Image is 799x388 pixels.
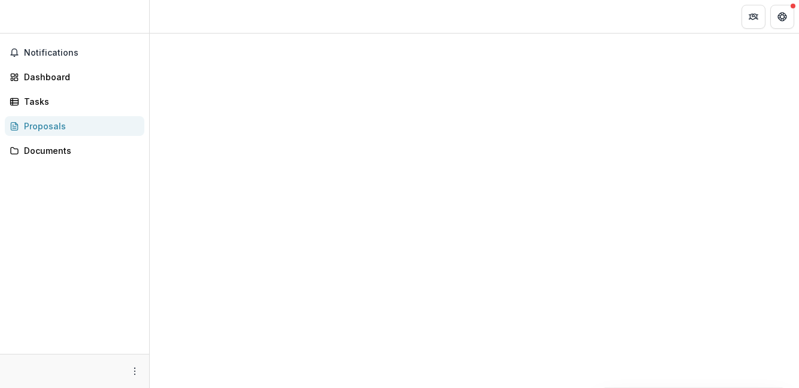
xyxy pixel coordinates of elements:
[5,141,144,160] a: Documents
[742,5,765,29] button: Partners
[24,48,140,58] span: Notifications
[24,71,135,83] div: Dashboard
[5,43,144,62] button: Notifications
[24,95,135,108] div: Tasks
[5,92,144,111] a: Tasks
[770,5,794,29] button: Get Help
[5,67,144,87] a: Dashboard
[24,144,135,157] div: Documents
[128,364,142,378] button: More
[5,116,144,136] a: Proposals
[24,120,135,132] div: Proposals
